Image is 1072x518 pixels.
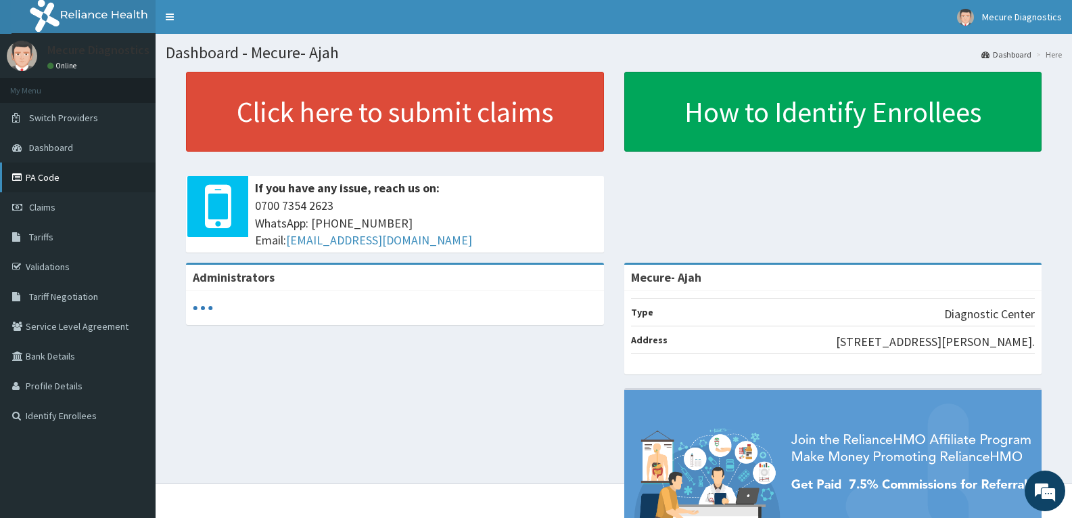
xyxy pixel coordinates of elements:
[47,44,149,56] p: Mecure Diagnostics
[193,298,213,318] svg: audio-loading
[836,333,1035,351] p: [STREET_ADDRESS][PERSON_NAME].
[29,231,53,243] span: Tariffs
[29,201,55,213] span: Claims
[255,197,597,249] span: 0700 7354 2623 WhatsApp: [PHONE_NUMBER] Email:
[7,41,37,71] img: User Image
[286,232,472,248] a: [EMAIL_ADDRESS][DOMAIN_NAME]
[29,112,98,124] span: Switch Providers
[29,142,73,154] span: Dashboard
[631,306,653,318] b: Type
[957,9,974,26] img: User Image
[631,334,668,346] b: Address
[166,44,1062,62] h1: Dashboard - Mecure- Ajah
[186,72,604,152] a: Click here to submit claims
[1033,49,1062,60] li: Here
[255,180,440,196] b: If you have any issue, reach us on:
[982,11,1062,23] span: Mecure Diagnostics
[944,305,1035,323] p: Diagnostic Center
[981,49,1031,60] a: Dashboard
[29,290,98,303] span: Tariff Negotiation
[631,269,701,285] strong: Mecure- Ajah
[624,72,1042,152] a: How to Identify Enrollees
[47,61,80,70] a: Online
[193,269,275,285] b: Administrators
